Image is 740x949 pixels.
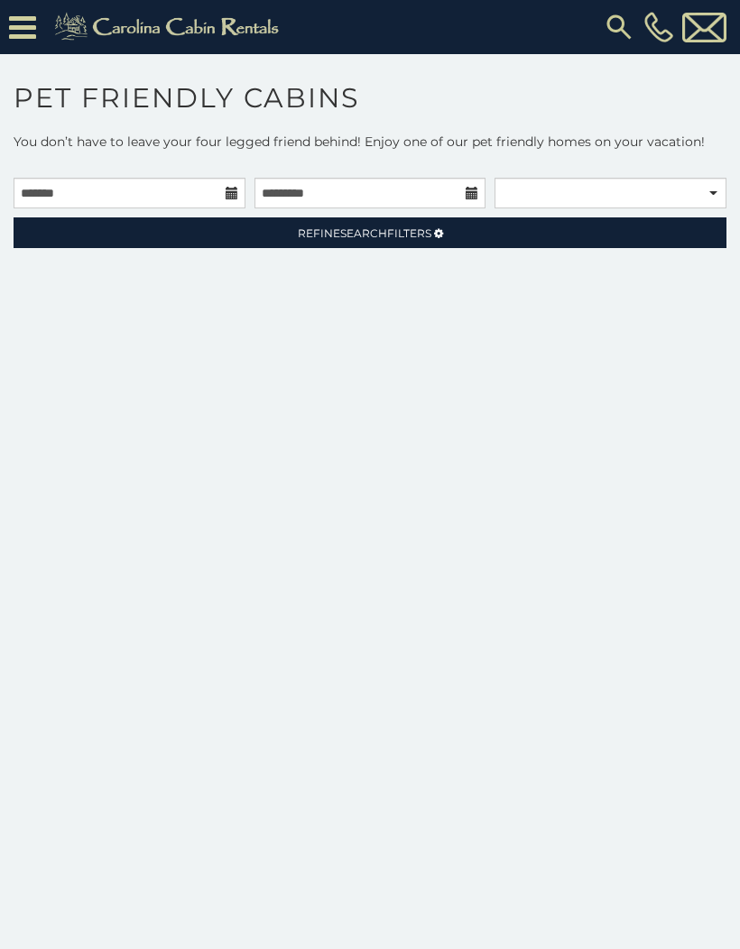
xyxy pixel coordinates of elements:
a: [PHONE_NUMBER] [640,12,678,42]
img: search-regular.svg [603,11,635,43]
span: Search [340,226,387,240]
img: Khaki-logo.png [45,9,294,45]
a: RefineSearchFilters [14,217,726,248]
span: Refine Filters [298,226,431,240]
